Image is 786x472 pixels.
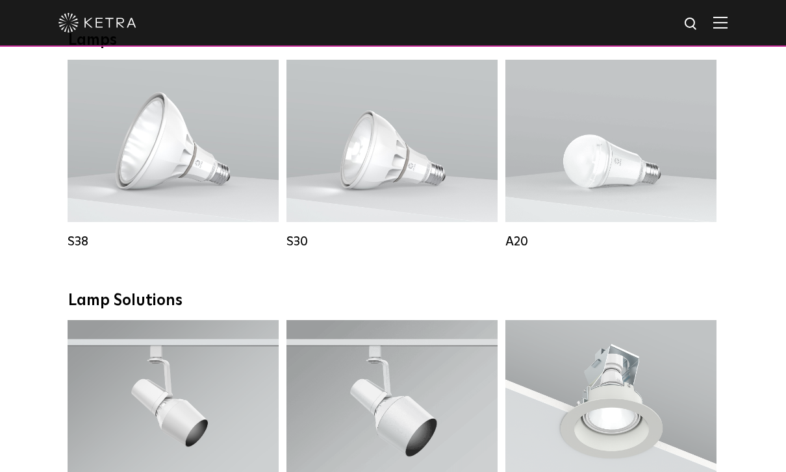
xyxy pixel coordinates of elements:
[505,234,716,249] div: A20
[286,234,498,249] div: S30
[713,16,728,29] img: Hamburger%20Nav.svg
[68,292,718,310] div: Lamp Solutions
[505,60,716,248] a: A20 Lumen Output:600 / 800Colors:White / BlackBase Type:E26 Edison Base / GU24Beam Angles:Omni-Di...
[68,60,279,248] a: S38 Lumen Output:1100Colors:White / BlackBase Type:E26 Edison Base / GU24Beam Angles:10° / 25° / ...
[286,60,498,248] a: S30 Lumen Output:1100Colors:White / BlackBase Type:E26 Edison Base / GU24Beam Angles:15° / 25° / ...
[58,13,136,32] img: ketra-logo-2019-white
[68,234,279,249] div: S38
[683,16,700,32] img: search icon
